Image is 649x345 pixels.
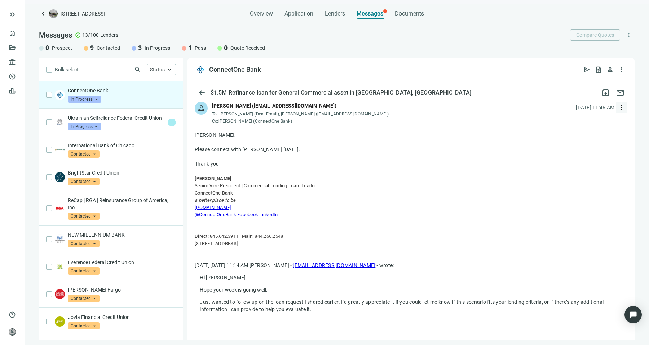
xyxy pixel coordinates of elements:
span: archive [601,88,610,97]
button: archive [599,86,613,100]
span: more_vert [618,66,625,73]
span: arrow_back [198,88,206,97]
p: ConnectOne Bank [68,87,176,94]
span: Contacted [97,44,120,52]
button: mail [613,86,627,100]
span: Lenders [325,10,345,17]
span: Overview [250,10,273,17]
span: more_vert [626,32,632,38]
img: 5102b2c2-0442-4603-aea7-2300af52ed79 [55,117,65,127]
span: Documents [395,10,424,17]
span: request_quote [595,66,602,73]
div: ConnectOne Bank [209,65,261,74]
button: request_quote [593,64,604,75]
p: [PERSON_NAME] Fargo [68,286,176,293]
div: [DATE] 11:46 AM [576,104,614,112]
div: Open Intercom Messenger [624,306,642,323]
span: 0 [45,44,49,52]
button: more_vert [616,64,627,75]
span: Prospect [52,44,72,52]
span: Lenders [100,31,118,39]
span: send [583,66,591,73]
span: Contacted [68,295,100,302]
span: Contacted [68,267,100,275]
img: 61e215de-ba22-4608-92ae-da61297d1b96.png [55,289,65,299]
span: Bulk select [55,66,79,74]
span: [STREET_ADDRESS] [61,10,105,17]
img: 016a63e2-fc3a-416f-9281-295aebf39ccb [55,316,65,327]
div: [PERSON_NAME] ([EMAIL_ADDRESS][DOMAIN_NAME]) [212,102,336,110]
p: BrightStar Credit Union [68,169,176,176]
span: Status [150,67,165,73]
button: person [604,64,616,75]
img: ead3dc80-8f2e-4d6b-b593-baad760150fb.png [55,90,65,100]
span: Application [284,10,313,17]
span: 0 [224,44,228,52]
span: person [197,104,206,113]
span: 1 [168,119,176,126]
button: more_vert [616,102,627,113]
button: Compare Quotes [570,29,620,41]
span: In Progress [68,123,101,130]
span: 9 [90,44,94,52]
span: 3 [138,44,142,52]
button: send [581,64,593,75]
span: person [9,328,16,336]
span: Contacted [68,150,100,158]
span: mail [616,88,624,97]
span: check_circle [75,32,81,38]
img: ce748d11-7023-4cb9-be0f-2a09f13b0955 [55,145,65,155]
a: keyboard_arrow_left [39,9,48,18]
div: $1.5M Refinance loan for General Commercial asset in [GEOGRAPHIC_DATA], [GEOGRAPHIC_DATA] [209,89,473,96]
span: Contacted [68,213,100,220]
span: Quote Received [230,44,265,52]
button: arrow_back [195,86,209,100]
span: Contacted [68,322,100,329]
p: Everence Federal Credit Union [68,259,176,266]
span: Pass [195,44,206,52]
p: International Bank of Chicago [68,142,176,149]
span: 13/100 [82,31,99,39]
div: To: [212,111,390,117]
span: Messages [357,10,383,17]
span: Contacted [68,240,100,247]
div: Cc: [PERSON_NAME] (ConnectOne Bank) [212,118,390,124]
img: c496fa92-3f65-400a-b200-cf8ffa7ebb85 [55,262,65,272]
span: more_vert [618,104,625,111]
img: ead3dc80-8f2e-4d6b-b593-baad760150fb.png [195,64,206,75]
button: keyboard_double_arrow_right [8,10,17,19]
img: 8f46ff4e-3980-47c9-8f89-c6462f6ea58f [55,203,65,213]
img: deal-logo [49,9,58,18]
img: 25c27443-546c-4a82-a383-5f6c26716530 [55,234,65,244]
span: [PERSON_NAME] (Deal Email), [PERSON_NAME] ([EMAIL_ADDRESS][DOMAIN_NAME]) [220,112,389,117]
p: NEW MILLENNIUM BANK [68,231,176,239]
span: Messages [39,31,72,39]
p: Ukrainian Selfreliance Federal Credit Union [68,114,165,122]
img: c523bc44-28ab-44fd-b75c-3650c23eb5b6 [55,172,65,182]
span: In Progress [68,96,101,103]
span: person [606,66,614,73]
span: search [134,66,141,73]
span: account_balance [9,58,14,66]
p: ReCap | RGA | Reinsurance Group of America, Inc. [68,197,176,211]
span: In Progress [145,44,170,52]
span: keyboard_arrow_up [166,66,173,73]
p: Jovia Financial Credit Union [68,314,176,321]
span: 1 [188,44,192,52]
span: Contacted [68,178,100,185]
span: help [9,311,16,318]
button: more_vert [623,29,635,41]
